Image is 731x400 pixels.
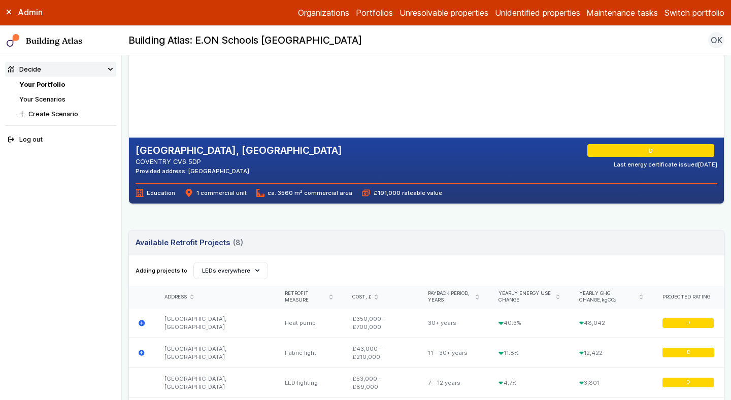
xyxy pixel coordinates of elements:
div: £350,000 – £700,000 [343,309,418,338]
span: Address [164,294,187,301]
time: [DATE] [698,161,717,168]
div: Decide [8,64,41,74]
span: Yearly GHG change, [579,290,637,304]
div: £53,000 – £89,000 [343,368,418,397]
span: D [686,320,690,326]
div: 4.7% [489,368,569,397]
a: Organizations [298,7,349,19]
button: Switch portfolio [664,7,724,19]
span: 1 commercial unit [185,189,246,197]
div: 30+ years [418,309,488,338]
div: Fabric light [275,338,343,368]
div: [GEOGRAPHIC_DATA], [GEOGRAPHIC_DATA] [155,368,275,397]
div: 11.8% [489,338,569,368]
a: Unresolvable properties [400,7,488,19]
button: LEDs everywhere [193,262,268,279]
a: Your Scenarios [19,95,65,103]
a: Portfolios [356,7,393,19]
div: 12,422 [569,338,652,368]
span: D [686,379,690,386]
div: Projected rating [662,294,714,301]
div: £43,000 – £210,000 [343,338,418,368]
span: £191,000 rateable value [362,189,442,197]
h2: Building Atlas: E.ON Schools [GEOGRAPHIC_DATA] [128,34,362,47]
h2: [GEOGRAPHIC_DATA], [GEOGRAPHIC_DATA] [136,144,342,157]
button: Create Scenario [16,107,116,121]
a: Unidentified properties [495,7,580,19]
div: LED lighting [275,368,343,397]
span: ca. 3560 m² commercial area [256,189,352,197]
div: 3,801 [569,368,652,397]
div: Provided address: [GEOGRAPHIC_DATA] [136,167,342,175]
div: Heat pump [275,309,343,338]
button: OK [708,32,724,48]
div: 11 – 30+ years [418,338,488,368]
span: OK [711,34,722,46]
img: main-0bbd2752.svg [7,34,20,47]
div: Last energy certificate issued [614,160,717,169]
span: (8) [233,237,243,248]
span: kgCO₂ [602,297,616,303]
div: [GEOGRAPHIC_DATA], [GEOGRAPHIC_DATA] [155,309,275,338]
div: 48,042 [569,309,652,338]
span: Yearly energy use change [499,290,553,304]
address: COVENTRY CV6 5DP [136,157,342,166]
a: Your Portfolio [19,81,65,88]
span: Cost, £ [352,294,372,301]
span: Education [136,189,175,197]
span: Payback period, years [428,290,473,304]
div: 40.3% [489,309,569,338]
span: D [686,350,690,356]
div: [GEOGRAPHIC_DATA], [GEOGRAPHIC_DATA] [155,338,275,368]
span: Adding projects to [136,266,187,275]
h3: Available Retrofit Projects [136,237,243,248]
a: Maintenance tasks [586,7,658,19]
summary: Decide [5,62,117,77]
span: Retrofit measure [285,290,326,304]
button: Log out [5,132,117,147]
div: 7 – 12 years [418,368,488,397]
span: D [650,147,654,155]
